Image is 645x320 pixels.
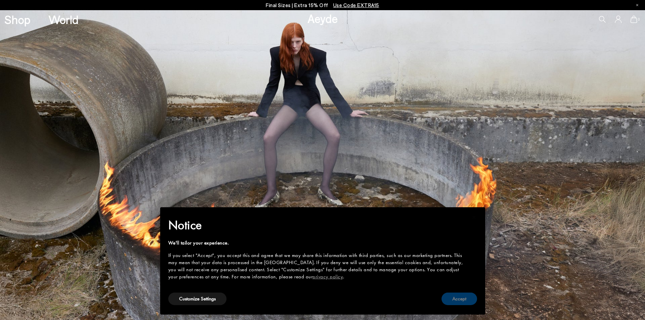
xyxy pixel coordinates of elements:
div: If you select "Accept", you accept this and agree that we may share this information with third p... [168,252,466,280]
a: World [48,14,79,25]
button: Customize Settings [168,293,227,305]
span: 0 [637,18,641,21]
a: privacy policy [313,273,343,280]
h2: Notice [168,216,466,234]
span: Navigate to /collections/ss25-final-sizes [333,2,379,8]
button: Close this notice [466,209,482,226]
button: Accept [442,293,477,305]
a: 0 [630,16,637,23]
div: We'll tailor your experience. [168,239,466,247]
a: Shop [4,14,30,25]
span: × [472,212,476,222]
p: Final Sizes | Extra 15% Off [266,1,379,9]
a: Aeyde [307,11,338,25]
